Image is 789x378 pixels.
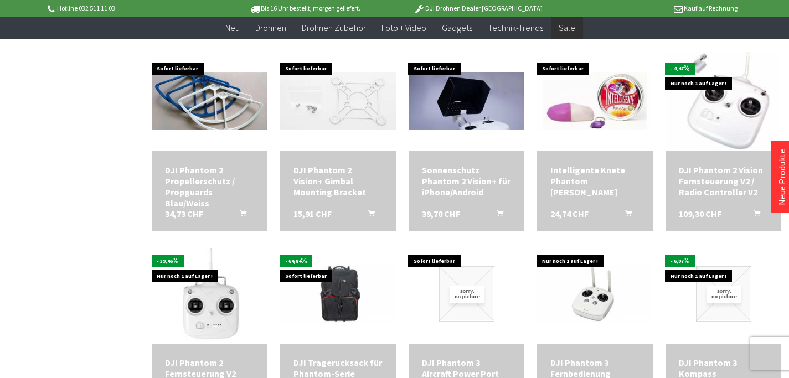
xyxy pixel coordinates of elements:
button: In den Warenkorb [740,208,767,222]
span: Drohnen [255,22,286,33]
img: DJI Phantom 2 Propellerschutz / Propguards Blau/Weiss [152,72,267,130]
span: Foto + Video [381,22,426,33]
img: DJI Phantom 2 Vision+ Gimbal Mounting Bracket [280,72,396,130]
img: DJI Phantom 3 Kompass [696,266,751,322]
button: In den Warenkorb [612,208,638,222]
div: Sonnenschutz Phantom 2 Vision+ für iPhone/Android [422,164,511,198]
a: Drohnen [247,17,294,39]
span: 34,73 CHF [165,208,203,219]
a: Neu [218,17,247,39]
div: DJI Phantom 2 Vision Fernsteuerung V2 / Radio Controller V2 [679,164,768,198]
img: DJI Phantom 3 Aircraft Power Port Modul [439,266,494,322]
a: DJI Phantom 2 Propellerschutz / Propguards Blau/Weiss 34,73 CHF In den Warenkorb [165,164,254,209]
a: Sale [551,17,583,39]
img: DJI Phantom 2 Vision Fernsteuerung V2 / Radio Controller V2 [666,52,781,150]
button: In den Warenkorb [226,208,253,222]
span: Sale [559,22,575,33]
a: DJI Phantom 2 Vision+ Gimbal Mounting Bracket 15,91 CHF In den Warenkorb [293,164,383,198]
p: Kauf auf Rechnung [565,2,738,15]
span: 15,91 CHF [293,208,332,219]
p: Bis 16 Uhr bestellt, morgen geliefert. [219,2,391,15]
span: 39,70 CHF [422,208,460,219]
div: DJI Phantom 2 Propellerschutz / Propguards Blau/Weiss [165,164,254,209]
a: Intelligente Knete Phantom [PERSON_NAME] 24,74 CHF In den Warenkorb [550,164,640,198]
img: DJI Tragerucksack für Phantom-Serie [280,265,396,323]
a: Sonnenschutz Phantom 2 Vision+ für iPhone/Android 39,70 CHF In den Warenkorb [422,164,511,198]
img: Intelligente Knete Phantom Lila [537,72,653,130]
div: Intelligente Knete Phantom [PERSON_NAME] [550,164,640,198]
a: Technik-Trends [480,17,551,39]
p: DJI Drohnen Dealer [GEOGRAPHIC_DATA] [391,2,564,15]
button: In den Warenkorb [483,208,510,222]
a: Drohnen Zubehör [294,17,374,39]
span: Drohnen Zubehör [302,22,366,33]
span: Neu [225,22,240,33]
span: 109,30 CHF [679,208,721,219]
a: Neue Produkte [776,149,787,205]
img: DJI Phantom 3 Fernbedienung [537,265,653,323]
span: Technik-Trends [488,22,543,33]
span: 24,74 CHF [550,208,589,219]
a: DJI Phantom 2 Vision Fernsteuerung V2 / Radio Controller V2 109,30 CHF In den Warenkorb [679,164,768,198]
span: Gadgets [442,22,472,33]
img: DJI Phantom 2 Fernsteuerung V2 [160,244,260,344]
a: Gadgets [434,17,480,39]
button: In den Warenkorb [355,208,381,222]
div: DJI Phantom 2 Vision+ Gimbal Mounting Bracket [293,164,383,198]
p: Hotline 032 511 11 03 [46,2,219,15]
a: Foto + Video [374,17,434,39]
img: Sonnenschutz Phantom 2 Vision+ für iPhone/Android [409,72,524,130]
